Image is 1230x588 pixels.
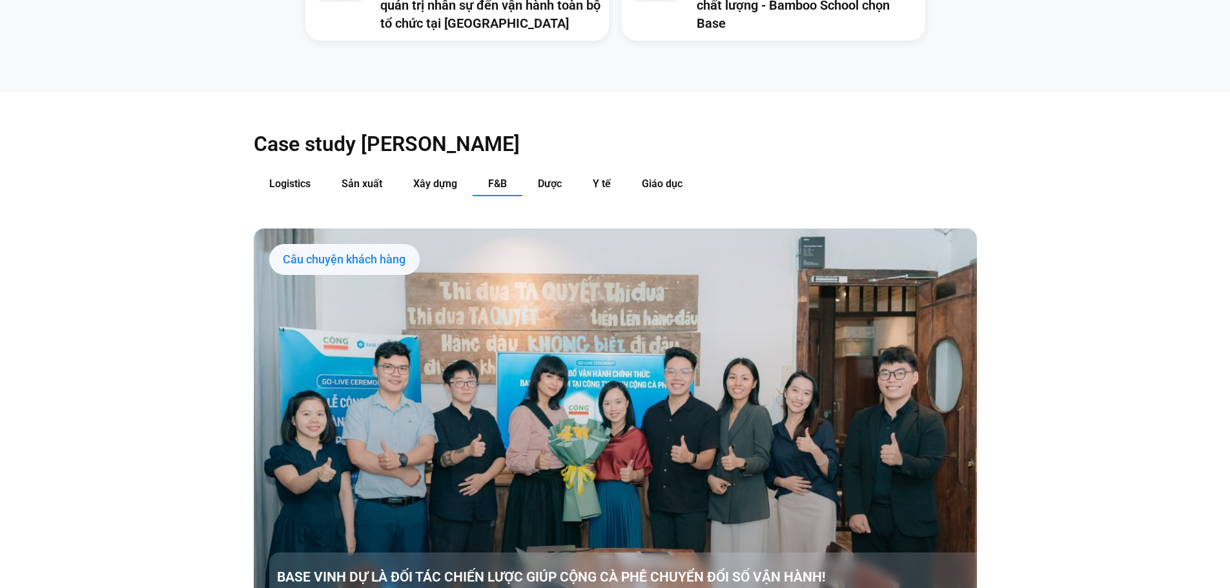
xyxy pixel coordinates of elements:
span: F&B [488,177,507,190]
a: BASE VINH DỰ LÀ ĐỐI TÁC CHIẾN LƯỢC GIÚP CỘNG CÀ PHÊ CHUYỂN ĐỔI SỐ VẬN HÀNH! [277,568,985,586]
span: Y tế [593,177,611,190]
div: Câu chuyện khách hàng [269,244,420,275]
h2: Case study [PERSON_NAME] [254,131,977,157]
span: Giáo dục [642,177,682,190]
span: Dược [538,177,562,190]
span: Xây dựng [413,177,457,190]
span: Sản xuất [342,177,382,190]
span: Logistics [269,177,311,190]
